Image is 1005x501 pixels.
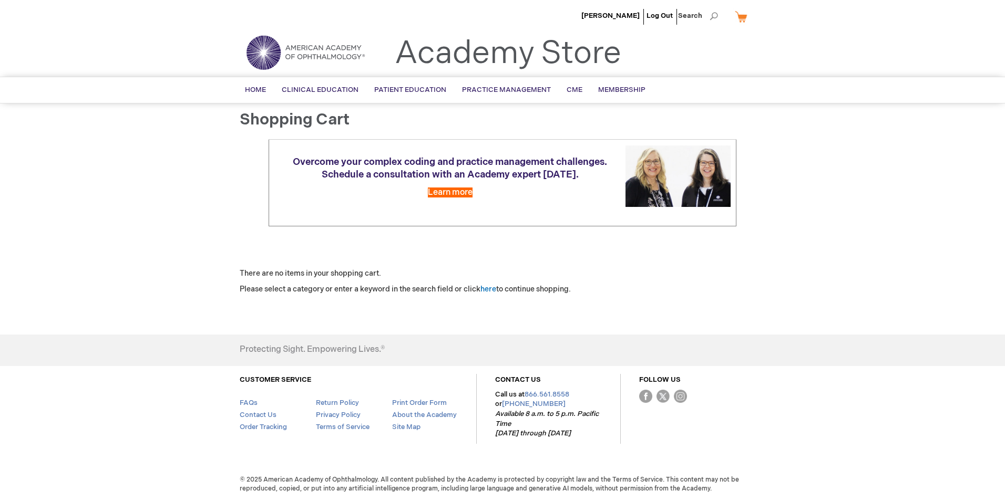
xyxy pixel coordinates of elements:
[240,268,765,279] p: There are no items in your shopping cart.
[495,375,541,384] a: CONTACT US
[657,390,670,403] img: Twitter
[647,12,673,20] a: Log Out
[525,390,569,399] a: 866.561.8558
[240,345,385,354] h4: Protecting Sight. Empowering Lives.®
[495,390,602,439] p: Call us at or
[639,390,652,403] img: Facebook
[316,411,361,419] a: Privacy Policy
[392,423,421,431] a: Site Map
[639,375,681,384] a: FOLLOW US
[232,475,773,493] span: © 2025 American Academy of Ophthalmology. All content published by the Academy is protected by co...
[240,423,287,431] a: Order Tracking
[598,86,645,94] span: Membership
[240,399,258,407] a: FAQs
[374,86,446,94] span: Patient Education
[674,390,687,403] img: instagram
[480,285,496,294] a: here
[316,399,359,407] a: Return Policy
[240,375,311,384] a: CUSTOMER SERVICE
[282,86,358,94] span: Clinical Education
[428,187,473,197] a: Learn more
[316,423,370,431] a: Terms of Service
[240,411,276,419] a: Contact Us
[462,86,551,94] span: Practice Management
[293,156,607,180] span: Overcome your complex coding and practice management challenges. Schedule a consultation with an ...
[240,110,350,129] span: Shopping Cart
[240,284,765,295] p: Please select a category or enter a keyword in the search field or click to continue shopping.
[502,400,566,408] a: [PHONE_NUMBER]
[245,86,266,94] span: Home
[567,86,582,94] span: CME
[392,399,447,407] a: Print Order Form
[495,410,599,437] em: Available 8 a.m. to 5 p.m. Pacific Time [DATE] through [DATE]
[392,411,457,419] a: About the Academy
[678,5,718,26] span: Search
[395,35,621,72] a: Academy Store
[625,145,731,207] img: Schedule a consultation with an Academy expert today
[581,12,640,20] a: [PERSON_NAME]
